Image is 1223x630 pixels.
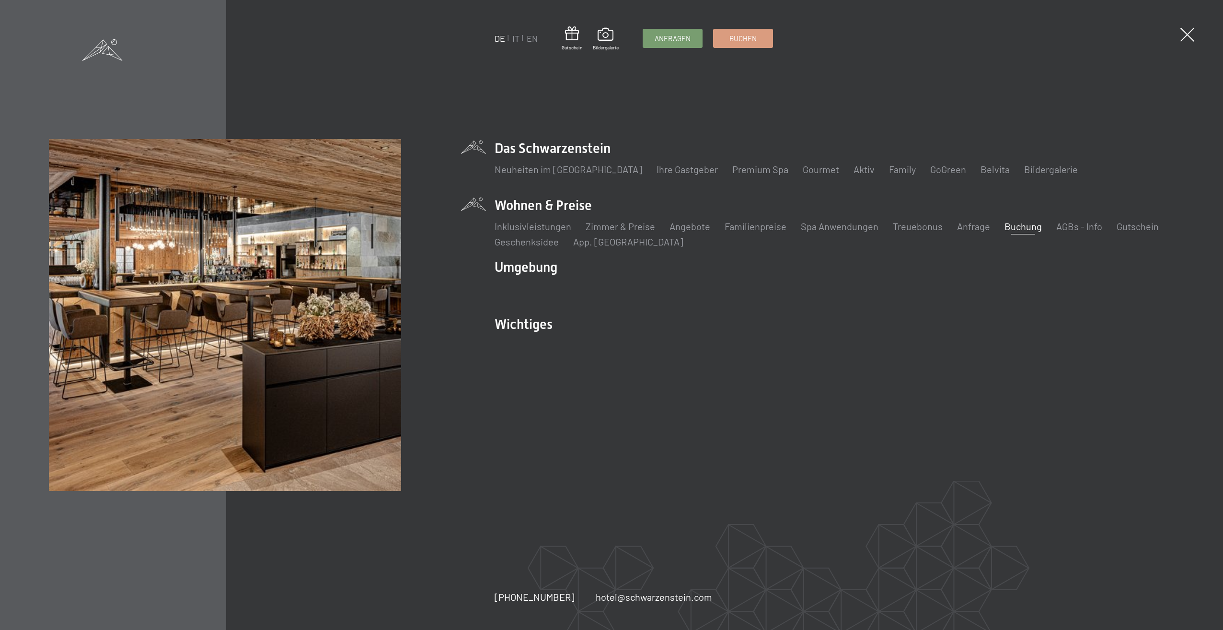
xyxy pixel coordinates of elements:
[669,221,710,232] a: Angebote
[593,44,619,51] span: Bildergalerie
[655,34,691,44] span: Anfragen
[732,163,788,175] a: Premium Spa
[643,29,702,47] a: Anfragen
[562,26,582,51] a: Gutschein
[495,221,571,232] a: Inklusivleistungen
[893,221,943,232] a: Treuebonus
[930,163,966,175] a: GoGreen
[573,236,683,247] a: App. [GEOGRAPHIC_DATA]
[957,221,990,232] a: Anfrage
[714,29,773,47] a: Buchen
[495,590,575,604] a: [PHONE_NUMBER]
[1004,221,1042,232] a: Buchung
[1056,221,1102,232] a: AGBs - Info
[1024,163,1078,175] a: Bildergalerie
[495,236,559,247] a: Geschenksidee
[495,163,642,175] a: Neuheiten im [GEOGRAPHIC_DATA]
[593,28,619,51] a: Bildergalerie
[527,33,538,44] a: EN
[562,44,582,51] span: Gutschein
[495,33,505,44] a: DE
[586,221,655,232] a: Zimmer & Preise
[729,34,757,44] span: Buchen
[49,139,401,491] img: Buchung
[1117,221,1159,232] a: Gutschein
[495,591,575,603] span: [PHONE_NUMBER]
[801,221,878,232] a: Spa Anwendungen
[657,163,718,175] a: Ihre Gastgeber
[596,590,712,604] a: hotel@schwarzenstein.com
[512,33,519,44] a: IT
[889,163,916,175] a: Family
[981,163,1010,175] a: Belvita
[803,163,839,175] a: Gourmet
[725,221,786,232] a: Familienpreise
[854,163,875,175] a: Aktiv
